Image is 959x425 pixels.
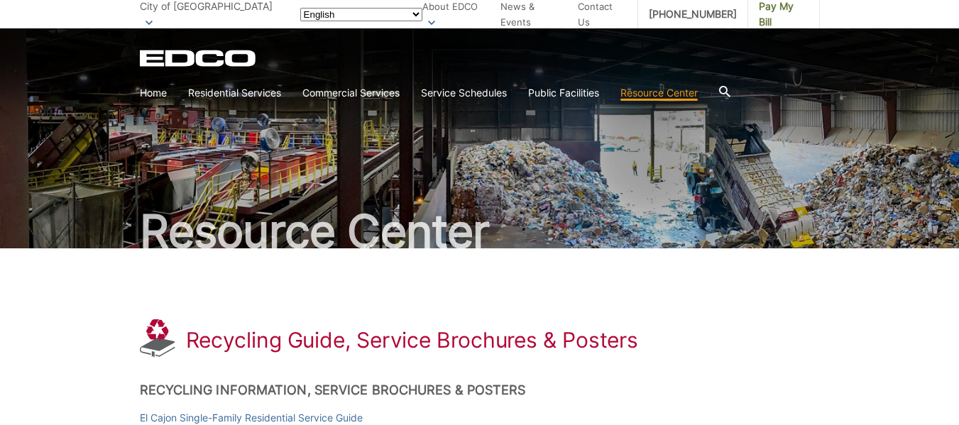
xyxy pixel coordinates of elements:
[140,85,167,101] a: Home
[140,50,258,67] a: EDCD logo. Return to the homepage.
[528,85,599,101] a: Public Facilities
[140,209,820,254] h2: Resource Center
[421,85,507,101] a: Service Schedules
[620,85,698,101] a: Resource Center
[300,8,422,21] select: Select a language
[186,327,639,353] h1: Recycling Guide, Service Brochures & Posters
[188,85,281,101] a: Residential Services
[302,85,400,101] a: Commercial Services
[140,382,820,398] h2: Recycling Information, Service Brochures & Posters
